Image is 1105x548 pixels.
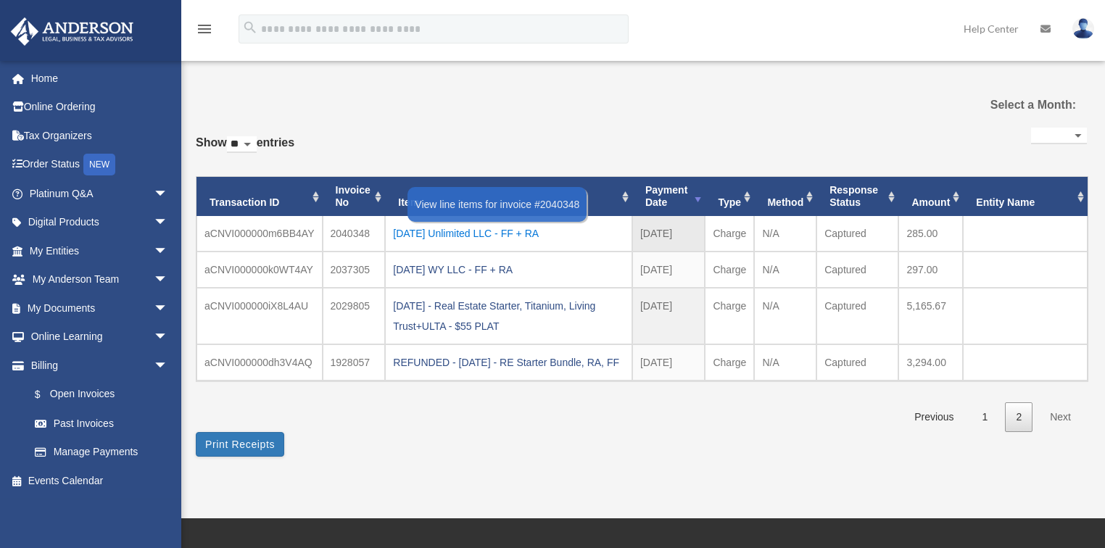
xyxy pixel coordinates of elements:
[154,294,183,323] span: arrow_drop_down
[816,252,898,288] td: Captured
[196,432,284,457] button: Print Receipts
[196,216,323,252] td: aCNVI000000m6BB4AY
[154,236,183,266] span: arrow_drop_down
[83,154,115,175] div: NEW
[227,136,257,153] select: Showentries
[898,288,963,344] td: 5,165.67
[10,121,190,150] a: Tax Organizers
[20,380,190,410] a: $Open Invoices
[972,402,999,432] a: 1
[754,252,816,288] td: N/A
[154,265,183,295] span: arrow_drop_down
[705,288,754,344] td: Charge
[1039,402,1082,432] a: Next
[1072,18,1094,39] img: User Pic
[20,409,183,438] a: Past Invoices
[10,323,190,352] a: Online Learningarrow_drop_down
[903,402,964,432] a: Previous
[949,95,1076,115] label: Select a Month:
[196,20,213,38] i: menu
[154,208,183,238] span: arrow_drop_down
[196,133,294,167] label: Show entries
[43,386,50,404] span: $
[754,177,816,216] th: Method: activate to sort column ascending
[632,177,705,216] th: Payment Date: activate to sort column ascending
[196,288,323,344] td: aCNVI000000iX8L4AU
[196,177,323,216] th: Transaction ID: activate to sort column ascending
[10,265,190,294] a: My Anderson Teamarrow_drop_down
[816,288,898,344] td: Captured
[242,20,258,36] i: search
[393,260,624,280] div: [DATE] WY LLC - FF + RA
[632,288,705,344] td: [DATE]
[385,177,632,216] th: Item: activate to sort column ascending
[898,252,963,288] td: 297.00
[754,288,816,344] td: N/A
[816,177,898,216] th: Response Status: activate to sort column ascending
[632,344,705,381] td: [DATE]
[393,352,624,373] div: REFUNDED - [DATE] - RE Starter Bundle, RA, FF
[154,323,183,352] span: arrow_drop_down
[10,64,190,93] a: Home
[196,252,323,288] td: aCNVI000000k0WT4AY
[323,177,386,216] th: Invoice No: activate to sort column ascending
[754,344,816,381] td: N/A
[963,177,1088,216] th: Entity Name: activate to sort column ascending
[10,351,190,380] a: Billingarrow_drop_down
[323,344,386,381] td: 1928057
[632,252,705,288] td: [DATE]
[898,344,963,381] td: 3,294.00
[705,216,754,252] td: Charge
[196,25,213,38] a: menu
[705,252,754,288] td: Charge
[10,466,190,495] a: Events Calendar
[7,17,138,46] img: Anderson Advisors Platinum Portal
[10,236,190,265] a: My Entitiesarrow_drop_down
[393,296,624,336] div: [DATE] - Real Estate Starter, Titanium, Living Trust+ULTA - $55 PLAT
[898,216,963,252] td: 285.00
[632,216,705,252] td: [DATE]
[154,351,183,381] span: arrow_drop_down
[323,216,386,252] td: 2040348
[393,223,624,244] div: [DATE] Unlimited LLC - FF + RA
[1005,402,1032,432] a: 2
[816,216,898,252] td: Captured
[754,216,816,252] td: N/A
[196,344,323,381] td: aCNVI000000dh3V4AQ
[10,150,190,180] a: Order StatusNEW
[323,288,386,344] td: 2029805
[10,93,190,122] a: Online Ordering
[323,252,386,288] td: 2037305
[898,177,963,216] th: Amount: activate to sort column ascending
[20,438,190,467] a: Manage Payments
[10,208,190,237] a: Digital Productsarrow_drop_down
[705,177,754,216] th: Type: activate to sort column ascending
[154,179,183,209] span: arrow_drop_down
[10,179,190,208] a: Platinum Q&Aarrow_drop_down
[816,344,898,381] td: Captured
[10,294,190,323] a: My Documentsarrow_drop_down
[705,344,754,381] td: Charge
